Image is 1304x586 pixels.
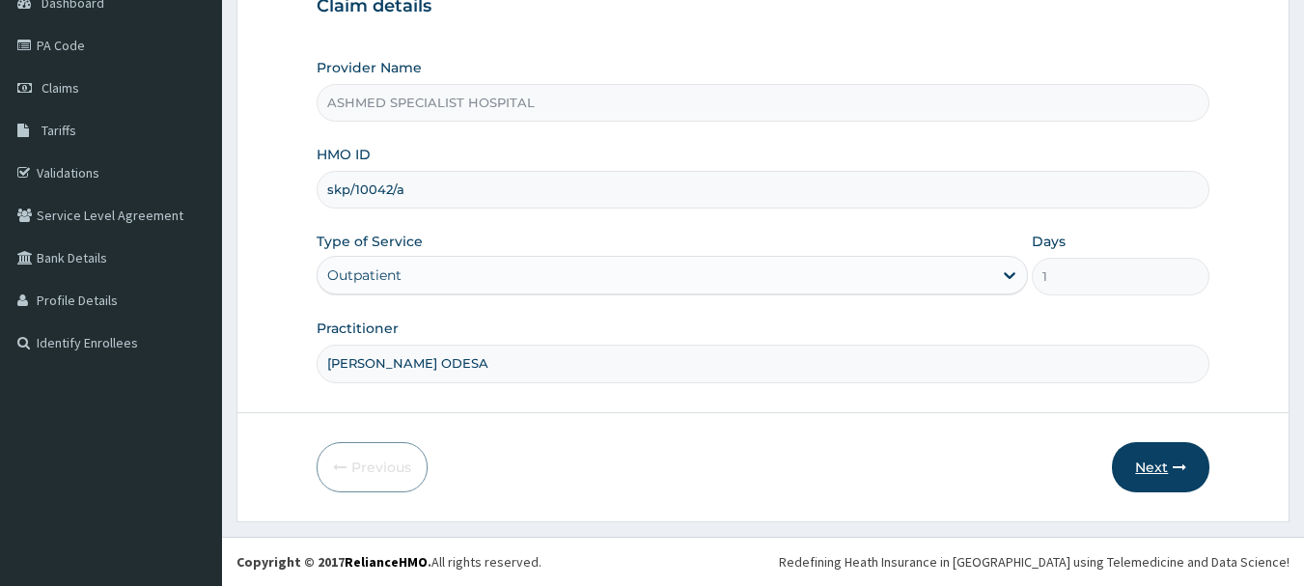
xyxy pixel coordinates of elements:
footer: All rights reserved. [222,537,1304,586]
span: Claims [42,79,79,97]
label: Practitioner [317,319,399,338]
strong: Copyright © 2017 . [236,553,431,571]
input: Enter HMO ID [317,171,1210,209]
div: Outpatient [327,265,402,285]
span: Tariffs [42,122,76,139]
button: Previous [317,442,428,492]
button: Next [1112,442,1209,492]
label: Type of Service [317,232,423,251]
label: HMO ID [317,145,371,164]
label: Provider Name [317,58,422,77]
div: Redefining Heath Insurance in [GEOGRAPHIC_DATA] using Telemedicine and Data Science! [779,552,1290,572]
label: Days [1032,232,1066,251]
input: Enter Name [317,345,1210,382]
a: RelianceHMO [345,553,428,571]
